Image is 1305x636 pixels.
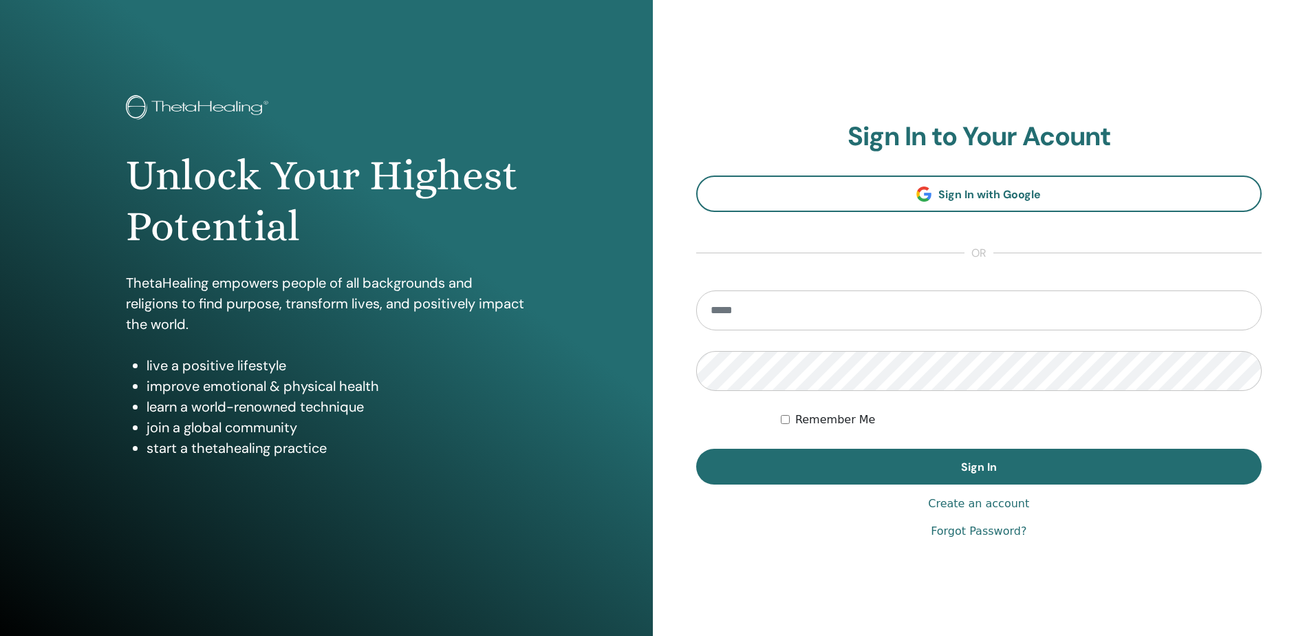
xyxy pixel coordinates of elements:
a: Create an account [928,496,1029,512]
li: join a global community [147,417,526,438]
p: ThetaHealing empowers people of all backgrounds and religions to find purpose, transform lives, a... [126,273,526,335]
label: Remember Me [795,412,876,428]
span: Sign In [961,460,997,474]
h2: Sign In to Your Acount [696,121,1262,153]
span: Sign In with Google [938,187,1041,202]
a: Forgot Password? [931,523,1026,540]
li: improve emotional & physical health [147,376,526,396]
div: Keep me authenticated indefinitely or until I manually logout [781,412,1262,428]
h1: Unlock Your Highest Potential [126,150,526,253]
li: learn a world-renowned technique [147,396,526,417]
li: start a thetahealing practice [147,438,526,458]
li: live a positive lifestyle [147,355,526,376]
a: Sign In with Google [696,176,1262,212]
span: or [964,245,993,262]
button: Sign In [696,449,1262,485]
